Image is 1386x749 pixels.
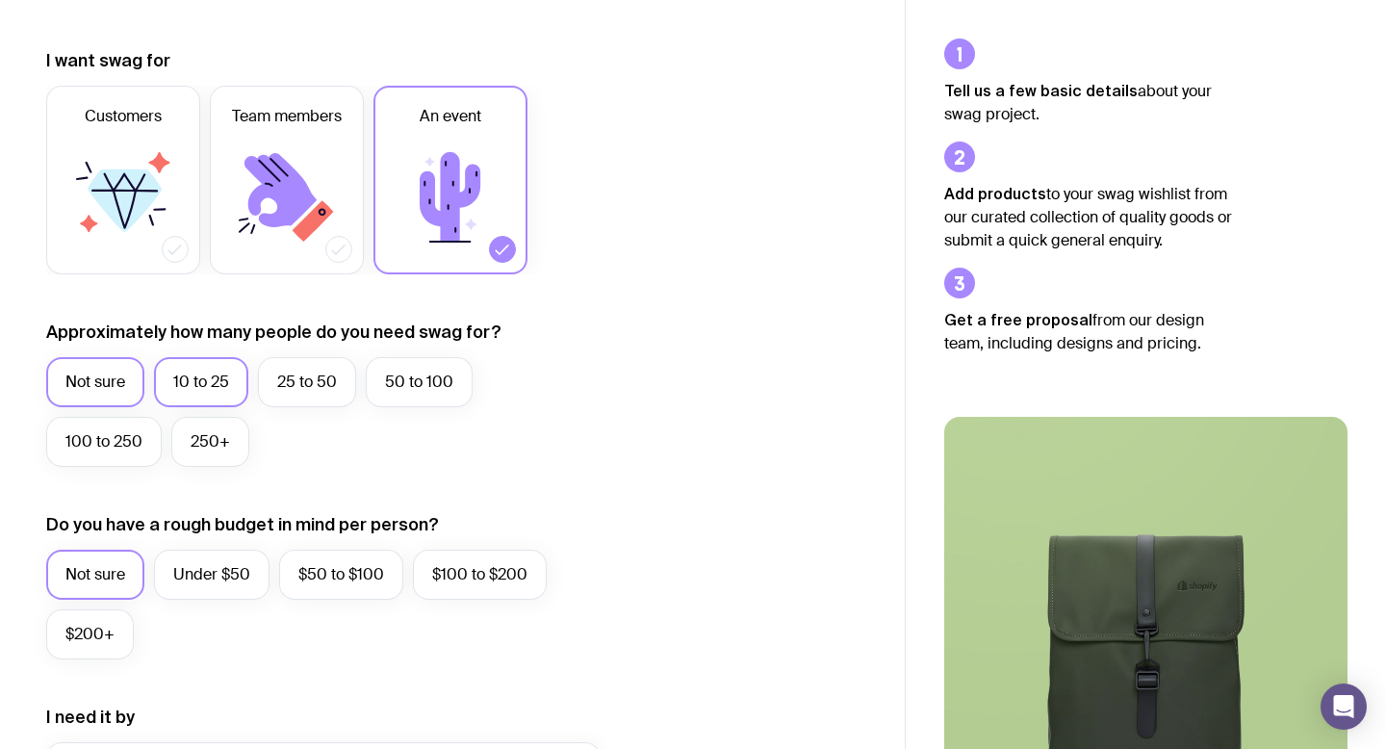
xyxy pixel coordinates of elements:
[232,105,342,128] span: Team members
[279,550,403,600] label: $50 to $100
[46,706,135,729] label: I need it by
[171,417,249,467] label: 250+
[366,357,473,407] label: 50 to 100
[46,550,144,600] label: Not sure
[154,550,269,600] label: Under $50
[420,105,481,128] span: An event
[1321,684,1367,730] div: Open Intercom Messenger
[46,609,134,659] label: $200+
[944,185,1046,202] strong: Add products
[258,357,356,407] label: 25 to 50
[944,308,1233,355] p: from our design team, including designs and pricing.
[944,79,1233,126] p: about your swag project.
[46,417,162,467] label: 100 to 250
[46,49,170,72] label: I want swag for
[46,357,144,407] label: Not sure
[46,513,439,536] label: Do you have a rough budget in mind per person?
[413,550,547,600] label: $100 to $200
[944,182,1233,252] p: to your swag wishlist from our curated collection of quality goods or submit a quick general enqu...
[46,321,501,344] label: Approximately how many people do you need swag for?
[85,105,162,128] span: Customers
[154,357,248,407] label: 10 to 25
[944,311,1092,328] strong: Get a free proposal
[944,82,1138,99] strong: Tell us a few basic details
